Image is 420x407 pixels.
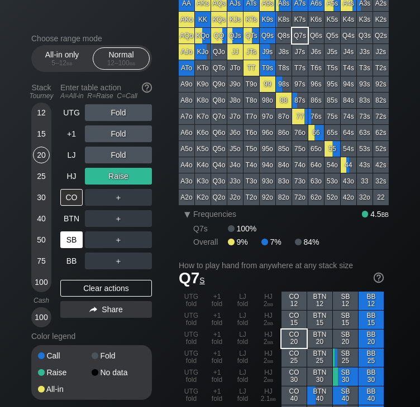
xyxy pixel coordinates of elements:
[357,28,373,43] div: Q3s
[357,44,373,60] div: J3s
[357,12,373,27] div: K3s
[211,109,227,124] div: Q7o
[227,125,243,140] div: J6o
[227,76,243,92] div: J9o
[38,369,92,376] div: Raise
[227,28,243,43] div: QJs
[373,157,389,173] div: 42s
[276,173,292,189] div: 83o
[341,173,356,189] div: 43o
[31,327,152,345] div: Color legend
[244,173,259,189] div: T3o
[195,44,211,60] div: KJo
[179,261,384,270] h2: How to play hand from anywhere at any stack size
[204,292,230,310] div: +1 fold
[276,109,292,124] div: 87o
[268,319,274,327] span: bb
[276,125,292,140] div: 86o
[308,141,324,157] div: 65o
[373,141,389,157] div: 52s
[230,311,255,329] div: LJ fold
[308,93,324,108] div: 86s
[308,12,324,27] div: K6s
[281,348,307,367] div: CO 25
[230,367,255,386] div: LJ fold
[359,348,384,367] div: BB 25
[276,76,292,92] div: 98s
[31,34,152,43] h2: Choose range mode
[179,367,204,386] div: UTG fold
[373,109,389,124] div: 72s
[308,44,324,60] div: J6s
[324,173,340,189] div: 53o
[307,311,332,329] div: BTN 15
[373,44,389,60] div: J2s
[33,210,50,227] div: 40
[179,348,204,367] div: UTG fold
[308,157,324,173] div: 64o
[211,173,227,189] div: Q3o
[276,93,292,108] div: 88
[341,28,356,43] div: Q4s
[195,93,211,108] div: K8o
[85,125,152,142] div: Fold
[307,386,332,405] div: BTN 40
[195,141,211,157] div: K5o
[33,309,50,326] div: 100
[130,59,136,67] span: bb
[244,141,259,157] div: T5o
[276,28,292,43] div: Q8s
[308,125,324,140] div: 66
[373,272,385,284] img: help.32db89a4.svg
[357,141,373,157] div: 53s
[204,311,230,329] div: +1 fold
[324,141,340,157] div: 55
[36,48,88,69] div: All-in only
[341,76,356,92] div: 94s
[27,92,56,100] div: Tourney
[341,12,356,27] div: K4s
[268,338,274,346] span: bb
[211,190,227,205] div: Q2o
[179,12,194,27] div: AKo
[308,60,324,76] div: T6s
[357,76,373,92] div: 93s
[227,12,243,27] div: KJs
[38,385,92,393] div: All-in
[33,104,50,121] div: 12
[195,76,211,92] div: K9o
[357,109,373,124] div: 73s
[256,311,281,329] div: HJ 2
[324,157,340,173] div: 54o
[227,190,243,205] div: J2o
[270,395,276,403] span: bb
[268,357,274,365] span: bb
[276,141,292,157] div: 85o
[308,173,324,189] div: 63o
[324,76,340,92] div: 95s
[244,28,259,43] div: QTs
[33,147,50,163] div: 20
[60,125,83,142] div: +1
[27,79,56,104] div: Stack
[333,367,358,386] div: SB 30
[357,190,373,205] div: 32o
[292,190,308,205] div: 72o
[179,269,205,287] span: Q7
[357,93,373,108] div: 83s
[179,125,194,140] div: A6o
[341,141,356,157] div: 54s
[179,93,194,108] div: A8o
[244,76,259,92] div: T9o
[373,173,389,189] div: 32s
[244,125,259,140] div: T6o
[193,238,228,246] div: Overall
[373,60,389,76] div: T2s
[308,76,324,92] div: 96s
[308,109,324,124] div: 76s
[66,59,73,67] span: bb
[341,109,356,124] div: 74s
[359,330,384,348] div: BB 20
[292,173,308,189] div: 73o
[195,173,211,189] div: K3o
